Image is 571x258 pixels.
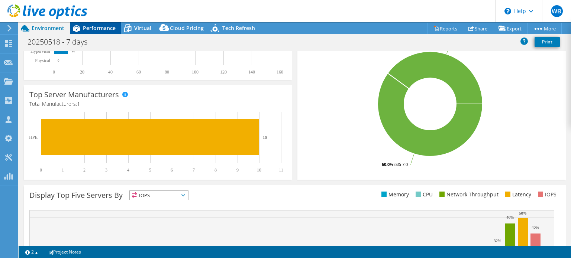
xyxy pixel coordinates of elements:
text: HPE [29,135,38,140]
text: Physical [35,58,50,63]
li: IOPS [536,190,557,199]
span: IOPS [130,191,188,200]
text: 0 [53,69,55,75]
text: 8 [214,167,217,173]
text: 1 [62,167,64,173]
tspan: 60.0% [382,161,393,167]
li: CPU [414,190,433,199]
a: Project Notes [43,247,86,257]
text: 100 [192,69,199,75]
text: 50% [519,211,526,215]
text: 0 [58,59,59,62]
text: 2 [83,167,86,173]
text: 40% [532,225,539,229]
text: 60 [136,69,141,75]
text: 10 [72,49,75,53]
text: 10 [263,135,267,140]
a: Reports [428,23,463,34]
svg: \n [504,8,511,14]
tspan: ESXi 7.0 [393,161,408,167]
li: Network Throughput [438,190,499,199]
span: WB [551,5,563,17]
a: Export [493,23,528,34]
h4: Total Manufacturers: [29,100,287,108]
text: 32% [494,238,501,243]
a: Print [535,37,560,47]
text: Hypervisor [30,49,51,54]
text: 40 [108,69,113,75]
text: 10 [257,167,261,173]
text: 5 [149,167,151,173]
a: 2 [20,247,43,257]
span: Virtual [134,25,151,32]
h3: Top Server Manufacturers [29,91,119,99]
li: Latency [503,190,531,199]
li: Memory [380,190,409,199]
h1: 20250518 - 7 days [24,38,99,46]
text: 80 [165,69,169,75]
text: 6 [171,167,173,173]
span: Tech Refresh [222,25,255,32]
text: 120 [220,69,227,75]
a: More [527,23,562,34]
text: 9 [236,167,239,173]
text: 0 [40,167,42,173]
span: Environment [32,25,64,32]
text: 3 [105,167,107,173]
span: 1 [77,100,80,107]
span: Cloud Pricing [170,25,204,32]
text: 140 [248,69,255,75]
span: Performance [83,25,116,32]
text: 11 [279,167,283,173]
text: 4 [127,167,129,173]
text: 7 [193,167,195,173]
text: 20 [80,69,84,75]
text: 46% [506,215,514,219]
text: 160 [277,69,283,75]
a: Share [463,23,493,34]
